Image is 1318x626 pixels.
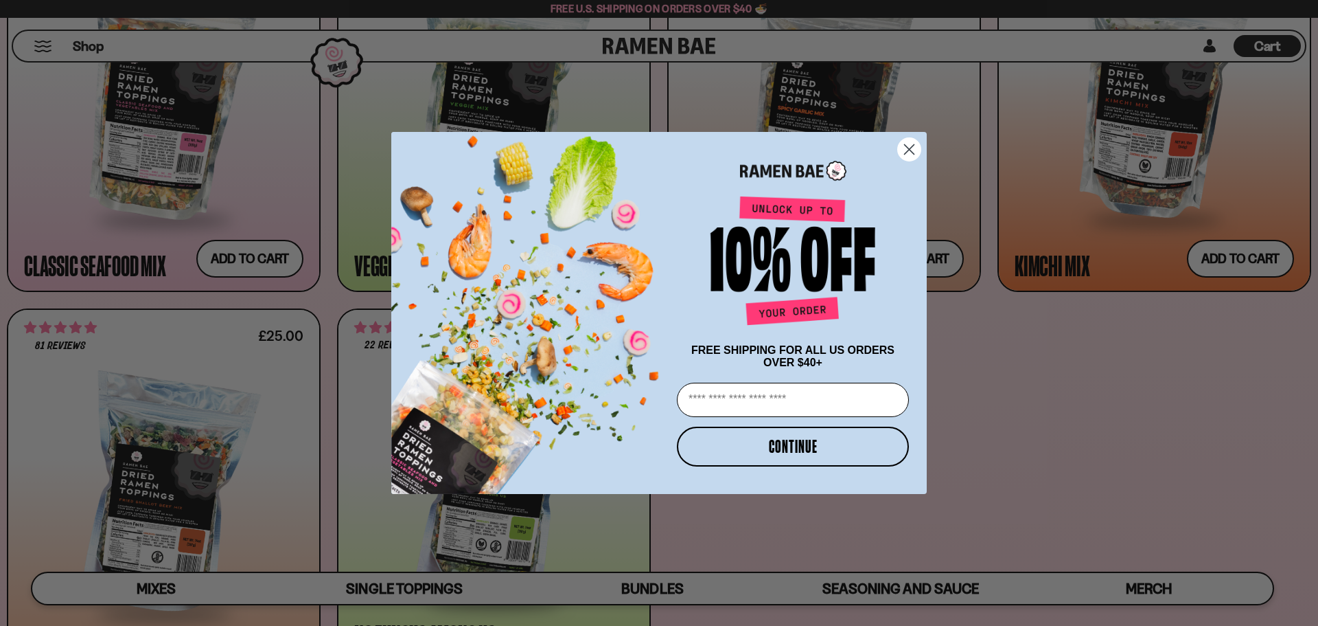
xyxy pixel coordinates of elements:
[691,344,894,368] span: FREE SHIPPING FOR ALL US ORDERS OVER $40+
[677,427,909,467] button: CONTINUE
[391,120,671,494] img: ce7035ce-2e49-461c-ae4b-8ade7372f32c.png
[707,196,879,331] img: Unlock up to 10% off
[897,137,921,161] button: Close dialog
[740,159,846,182] img: Ramen Bae Logo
